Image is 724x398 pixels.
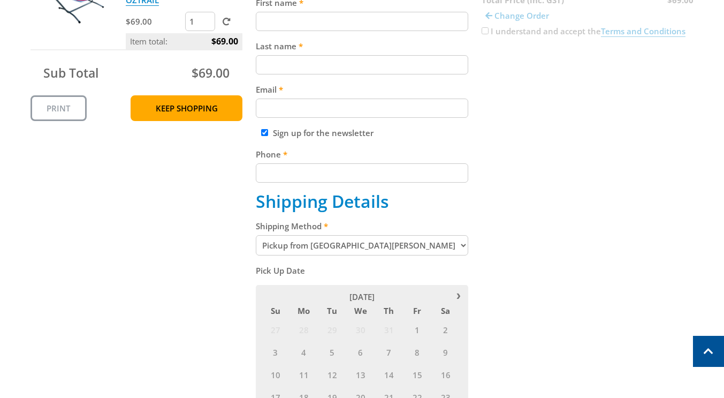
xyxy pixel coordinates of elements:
[290,319,317,340] span: 28
[403,364,431,385] span: 15
[43,64,98,81] span: Sub Total
[256,12,468,31] input: Please enter your first name.
[318,341,346,363] span: 5
[375,319,402,340] span: 31
[131,95,242,121] a: Keep Shopping
[318,304,346,318] span: Tu
[349,291,375,302] span: [DATE]
[262,304,289,318] span: Su
[256,235,468,256] select: Please select a shipping method.
[192,64,230,81] span: $69.00
[256,148,468,161] label: Phone
[347,304,374,318] span: We
[256,163,468,183] input: Please enter your telephone number.
[318,319,346,340] span: 29
[432,304,459,318] span: Sa
[375,304,402,318] span: Th
[211,33,238,49] span: $69.00
[273,127,374,138] label: Sign up for the newsletter
[403,341,431,363] span: 8
[262,341,289,363] span: 3
[262,364,289,385] span: 10
[347,341,374,363] span: 6
[31,95,87,121] a: Print
[375,364,402,385] span: 14
[290,341,317,363] span: 4
[256,99,468,118] input: Please enter your email address.
[256,83,468,96] label: Email
[432,319,459,340] span: 2
[403,304,431,318] span: Fr
[262,319,289,340] span: 27
[403,319,431,340] span: 1
[347,364,374,385] span: 13
[256,191,468,212] h2: Shipping Details
[256,220,468,232] label: Shipping Method
[126,15,183,28] p: $69.00
[256,40,468,52] label: Last name
[290,364,317,385] span: 11
[347,319,374,340] span: 30
[256,55,468,74] input: Please enter your last name.
[126,33,242,49] p: Item total:
[375,341,402,363] span: 7
[256,264,468,277] label: Pick Up Date
[318,364,346,385] span: 12
[432,364,459,385] span: 16
[432,341,459,363] span: 9
[290,304,317,318] span: Mo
